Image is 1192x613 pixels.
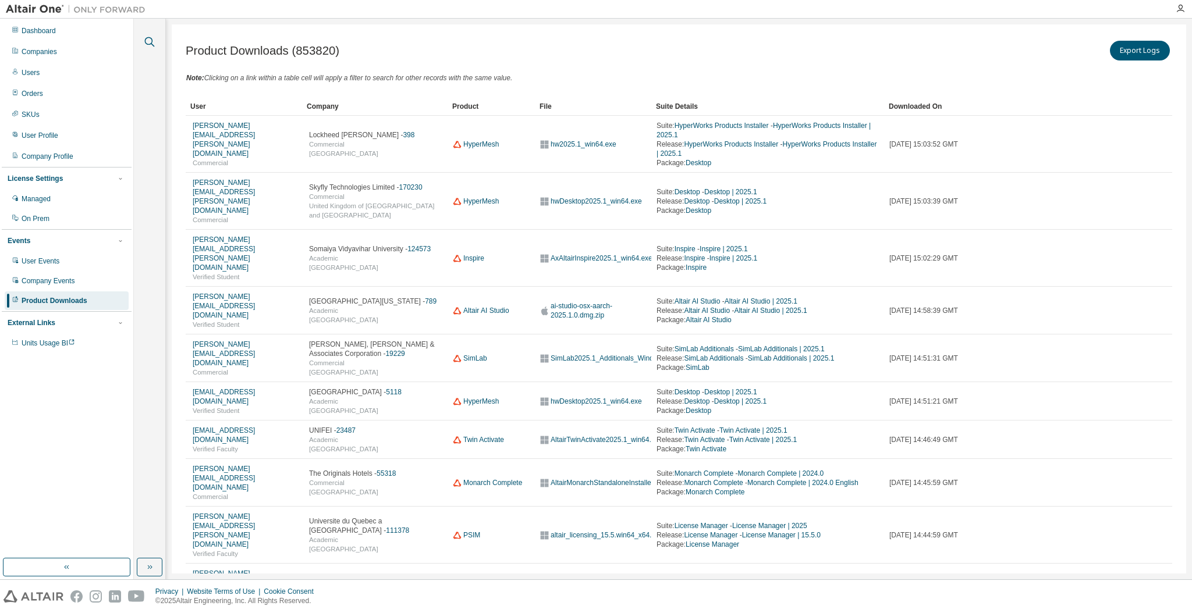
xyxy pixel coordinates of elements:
[264,587,320,596] div: Cookie Consent
[403,131,414,139] span: View all downloads for '398'
[686,488,744,496] span: View all downloads for 'Monarch Complete'
[657,121,879,167] div: Suite: - Release: - Package:
[187,587,264,596] div: Website Terms of Use
[70,590,83,603] img: facebook.svg
[309,130,414,140] span: Lockheed [PERSON_NAME] -
[889,530,958,540] span: [DATE] 14:44:59 GMT
[22,47,57,56] div: Companies
[22,68,40,77] div: Users
[551,397,642,405] span: View all downloads for 'hwDesktop2025.1_win64.exe'
[686,540,739,548] span: View all downloads for 'License Manager'
[22,26,56,35] div: Dashboard
[551,436,662,444] span: View all downloads for 'AltairTwinActivate2025.1_win64.exe'
[90,590,102,603] img: instagram.svg
[193,179,255,215] span: View all downloads for 'william.brooks@skyflytech.com'
[22,256,59,266] div: User Events
[742,531,821,539] span: View all downloads for 'License Manager | 15.5.0'
[193,340,255,367] span: View all downloads for 'ludovic.varin@mda.space'
[453,306,462,315] img: web_icon_altair.svg
[193,236,255,272] span: View all downloads for 'sidharth.sankar@somaiya.edu'
[889,197,958,206] span: [DATE] 15:03:39 GMT
[453,354,462,363] img: web_icon_altair.svg
[309,254,431,263] span: Academic
[686,363,709,372] span: View all downloads for 'SimLab'
[193,158,297,167] span: Commercial
[684,397,711,405] span: View all downloads for 'Desktop'
[22,89,43,98] div: Orders
[193,122,255,158] span: View all downloads for 'daniel.b.heckman@lmco.com'
[734,306,807,315] span: View all downloads for 'Altair AI Studio | 2025.1'
[540,97,647,116] div: File
[747,479,858,487] span: View all downloads for 'Monarch Complete | 2024.0 English'
[22,339,75,347] span: Units Usage BI
[657,244,757,272] div: Suite: - Release: - Package:
[307,97,443,116] div: Company
[193,406,297,415] span: Verified Student
[8,236,30,245] div: Events
[675,245,697,253] span: View all downloads for 'Inspire'
[686,159,711,167] span: View all downloads for 'Desktop'
[463,254,484,262] span: View all downloads for 'Inspire'
[889,354,958,363] span: [DATE] 14:51:31 GMT
[684,479,745,487] span: View all downloads for 'Monarch Complete'
[889,254,958,263] span: [DATE] 15:02:29 GMT
[748,354,835,362] span: View all downloads for 'SimLab Additionals | 2025.1'
[551,479,675,487] span: View all downloads for 'AltairMonarchStandaloneInstallerEn.exe'
[463,436,504,444] span: View all downloads for 'Twin Activate'
[551,254,652,262] span: View all downloads for 'AxAltairInspire2025.1_win64.exe'
[737,469,824,477] span: View all downloads for 'Monarch Complete | 2024.0'
[704,388,757,396] span: View all downloads for 'Desktop | 2025.1'
[714,397,767,405] span: View all downloads for 'Desktop | 2025.1'
[657,469,858,497] div: Suite: - Release: - Package:
[686,445,726,453] span: View all downloads for 'Twin Activate'
[309,315,437,325] span: [GEOGRAPHIC_DATA]
[684,197,711,205] span: View all downloads for 'Desktop'
[889,435,958,444] span: [DATE] 14:46:49 GMT
[8,318,55,327] div: External Links
[540,306,549,315] img: osx_icon.svg
[193,512,255,548] span: View all downloads for 'mohamed.charfeddine.meherzi@uqtr.ca'
[686,263,707,272] span: View all downloads for 'Inspire'
[3,590,63,603] img: altair_logo.svg
[309,368,442,377] span: [GEOGRAPHIC_DATA]
[657,187,767,215] div: Suite: - Release: - Package:
[540,397,549,406] img: windows_icon.svg
[8,174,63,183] div: License Settings
[309,140,414,149] span: Commercial
[657,297,807,325] div: Suite: - Release: - Package:
[1110,41,1170,60] button: Export Logs
[684,436,726,444] span: View all downloads for 'Twin Activate'
[675,345,736,353] span: View all downloads for 'SimLab Additionals'
[193,388,255,405] span: View all downloads for 'ge57rap@mytum.de'
[386,526,409,534] span: View all downloads for '111378'
[155,596,321,606] p: © 2025 Altair Engineering, Inc. All Rights Reserved.
[193,444,297,454] span: Verified Faculty
[453,397,462,406] img: web_icon_altair.svg
[675,297,722,305] span: View all downloads for 'Altair AI Studio'
[463,531,480,539] span: View all downloads for 'PSIM'
[190,97,297,116] div: User
[463,354,487,362] span: View all downloads for 'SimLab'
[309,306,437,315] span: Academic
[686,407,711,415] span: View all downloads for 'Desktop'
[453,254,462,263] img: web_icon_altair.svg
[193,549,297,558] span: Verified Faculty
[22,131,58,140] div: User Profile
[453,140,462,149] img: web_icon_altair.svg
[309,149,414,158] span: [GEOGRAPHIC_DATA]
[193,426,255,444] span: View all downloads for 'rbgonzatti@unifei.edu.br'
[309,406,402,415] span: [GEOGRAPHIC_DATA]
[732,522,807,530] span: View all downloads for 'License Manager | 2025'
[399,183,423,191] span: View all downloads for '170230'
[309,183,442,192] span: Skyfly Technologies Limited -
[540,531,549,540] img: windows_icon.svg
[309,469,396,478] span: The Originals Hotels -
[675,469,736,477] span: View all downloads for 'Monarch Complete'
[453,531,462,540] img: web_icon_altair.svg
[889,140,958,149] span: [DATE] 15:03:52 GMT
[22,214,49,223] div: On Prem
[684,354,745,362] span: View all downloads for 'SimLab Additionals'
[657,344,834,372] div: Suite: - Release: - Package:
[193,320,297,329] span: Verified Student
[463,140,499,148] span: View all downloads for 'HyperMesh'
